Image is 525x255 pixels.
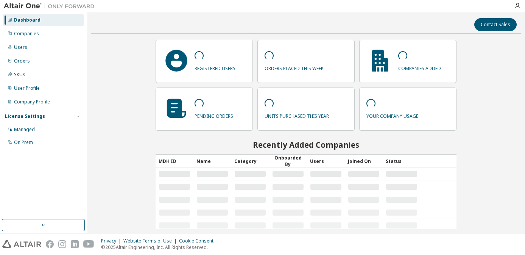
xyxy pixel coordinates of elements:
[83,240,94,248] img: youtube.svg
[14,127,35,133] div: Managed
[123,238,179,244] div: Website Terms of Use
[398,63,441,72] p: companies added
[366,111,418,119] p: your company usage
[5,113,45,119] div: License Settings
[14,139,33,145] div: On Prem
[14,44,27,50] div: Users
[14,31,39,37] div: Companies
[159,155,190,167] div: MDH ID
[234,155,266,167] div: Category
[101,238,123,244] div: Privacy
[4,2,98,10] img: Altair One
[348,155,380,167] div: Joined On
[46,240,54,248] img: facebook.svg
[272,155,304,167] div: Onboarded By
[2,240,41,248] img: altair_logo.svg
[474,18,517,31] button: Contact Sales
[386,155,418,167] div: Status
[196,155,228,167] div: Name
[101,244,218,250] p: © 2025 Altair Engineering, Inc. All Rights Reserved.
[14,58,30,64] div: Orders
[14,72,25,78] div: SKUs
[179,238,218,244] div: Cookie Consent
[265,63,324,72] p: orders placed this week
[195,63,235,72] p: registered users
[14,99,50,105] div: Company Profile
[14,17,41,23] div: Dashboard
[14,85,40,91] div: User Profile
[265,111,329,119] p: units purchased this year
[71,240,79,248] img: linkedin.svg
[195,111,233,119] p: pending orders
[58,240,66,248] img: instagram.svg
[310,155,342,167] div: Users
[156,140,457,150] h2: Recently Added Companies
